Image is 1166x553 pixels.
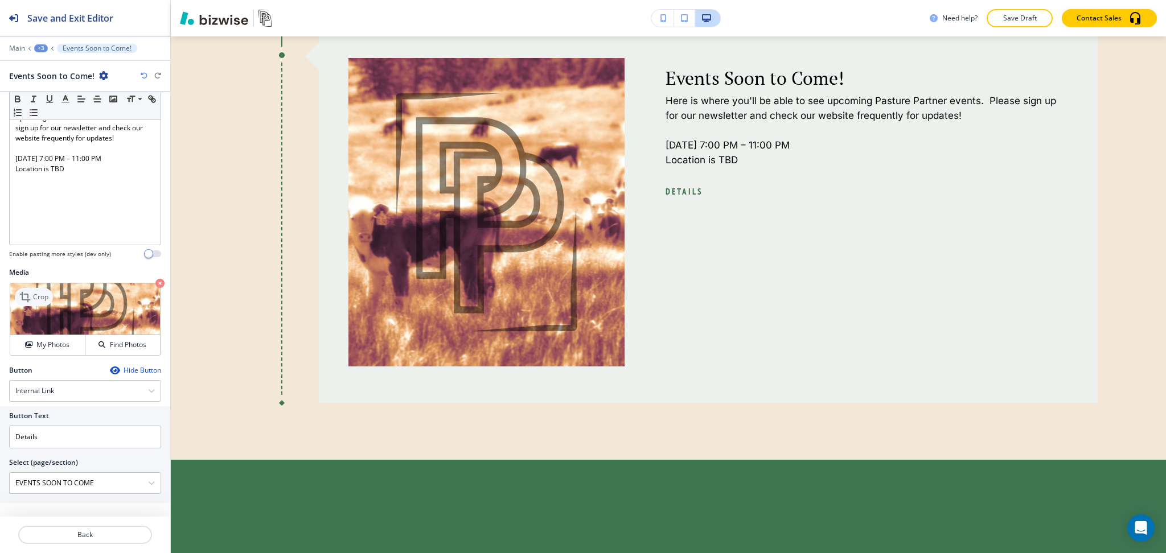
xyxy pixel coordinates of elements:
[348,58,625,366] img: 800c4c4044401c5cfbb814644df9710d.webp
[57,44,137,53] button: Events Soon to Come!
[15,102,155,143] p: Here is where you'll be able to see upcoming Pasture Partner events. Please sign up for our newsl...
[942,13,978,23] h3: Need help?
[9,365,32,375] h2: Button
[110,340,146,350] h4: Find Photos
[33,292,48,302] p: Crop
[15,386,54,396] h4: Internal Link
[1001,13,1038,23] p: Save Draft
[666,138,1068,152] p: [DATE] 7:00 PM – 11:00 PM
[10,473,148,493] input: Manual Input
[9,457,78,468] h2: Select (page/section)
[34,44,48,52] button: +3
[10,335,85,355] button: My Photos
[110,366,161,375] button: Hide Button
[1077,13,1122,23] p: Contact Sales
[9,411,49,421] h2: Button Text
[15,288,53,306] div: Crop
[666,185,703,199] span: Details
[666,176,703,207] button: Details
[258,9,272,27] img: Your Logo
[9,267,161,278] h2: Media
[9,44,25,52] button: Main
[15,164,155,174] p: Location is TBD
[9,250,111,258] h4: Enable pasting more styles (dev only)
[1062,9,1157,27] button: Contact Sales
[180,11,248,25] img: Bizwise Logo
[666,93,1068,123] p: Here is where you'll be able to see upcoming Pasture Partner events. Please sign up for our newsl...
[15,154,155,164] p: [DATE] 7:00 PM – 11:00 PM
[1127,514,1155,542] div: Open Intercom Messenger
[9,70,95,82] h2: Events Soon to Come!
[666,67,1068,89] p: Events Soon to Come!
[19,530,151,540] p: Back
[18,526,152,544] button: Back
[36,340,69,350] h4: My Photos
[63,44,132,52] p: Events Soon to Come!
[9,282,161,356] div: CropMy PhotosFind Photos
[27,11,113,25] h2: Save and Exit Editor
[666,152,1068,167] p: Location is TBD
[85,335,160,355] button: Find Photos
[987,9,1053,27] button: Save Draft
